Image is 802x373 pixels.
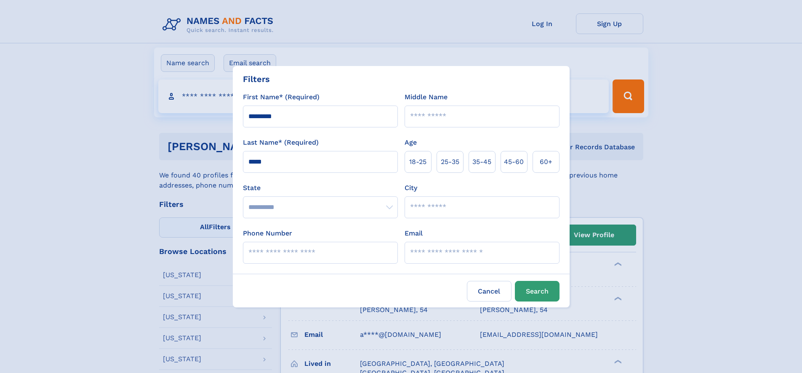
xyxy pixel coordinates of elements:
[515,281,560,302] button: Search
[409,157,426,167] span: 18‑25
[243,73,270,85] div: Filters
[243,138,319,148] label: Last Name* (Required)
[243,228,292,238] label: Phone Number
[405,92,448,102] label: Middle Name
[405,138,417,148] label: Age
[441,157,459,167] span: 25‑35
[405,183,417,193] label: City
[243,183,398,193] label: State
[405,228,423,238] label: Email
[472,157,491,167] span: 35‑45
[243,92,320,102] label: First Name* (Required)
[504,157,524,167] span: 45‑60
[540,157,552,167] span: 60+
[467,281,512,302] label: Cancel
